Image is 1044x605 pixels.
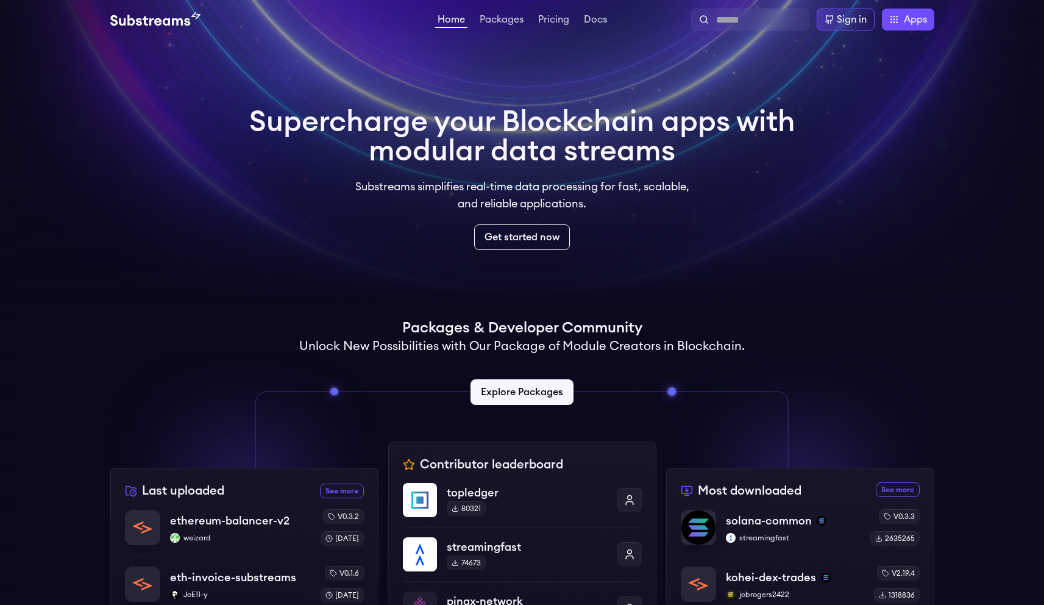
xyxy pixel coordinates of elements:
[474,224,570,250] a: Get started now
[126,567,160,601] img: eth-invoice-substreams
[726,590,736,600] img: jobrogers2422
[870,531,920,546] div: 2635265
[536,15,572,27] a: Pricing
[876,482,920,497] a: See more most downloaded packages
[726,512,812,529] p: solana-common
[471,379,573,405] a: Explore Packages
[320,484,364,498] a: See more recently uploaded packages
[726,533,736,543] img: streamingfast
[681,510,716,545] img: solana-common
[170,590,311,600] p: JoE11-y
[681,567,716,601] img: kohei-dex-trades
[110,12,201,27] img: Substream's logo
[817,9,875,30] a: Sign in
[170,590,180,600] img: JoE11-y
[837,12,867,27] div: Sign in
[904,12,927,27] span: Apps
[681,556,920,603] a: kohei-dex-tradeskohei-dex-tradessolanajobrogers2422jobrogers2422v2.19.41318836
[821,573,831,582] img: solana
[435,15,467,28] a: Home
[681,509,920,556] a: solana-commonsolana-commonsolanastreamingfaststreamingfastv0.3.32635265
[874,588,920,603] div: 1318836
[447,539,608,556] p: streamingfast
[347,178,698,212] p: Substreams simplifies real-time data processing for fast, scalable, and reliable applications.
[170,533,180,543] img: weizard
[403,527,642,581] a: streamingfaststreamingfast74673
[817,516,826,526] img: solana
[325,566,364,581] div: v0.1.6
[403,483,642,527] a: topledgertopledger80321
[726,590,864,600] p: jobrogers2422
[726,533,861,543] p: streamingfast
[321,531,364,546] div: [DATE]
[581,15,609,27] a: Docs
[170,533,311,543] p: weizard
[403,483,437,517] img: topledger
[170,569,296,586] p: eth-invoice-substreams
[447,501,486,516] div: 80321
[726,569,816,586] p: kohei-dex-trades
[447,484,608,501] p: topledger
[447,556,486,570] div: 74673
[125,509,364,556] a: ethereum-balancer-v2ethereum-balancer-v2weizardweizardv0.3.2[DATE]
[879,509,920,524] div: v0.3.3
[403,537,437,571] img: streamingfast
[299,338,745,355] h2: Unlock New Possibilities with Our Package of Module Creators in Blockchain.
[249,107,795,166] h1: Supercharge your Blockchain apps with modular data streams
[323,509,364,524] div: v0.3.2
[402,318,642,338] h1: Packages & Developer Community
[321,588,364,603] div: [DATE]
[877,566,920,581] div: v2.19.4
[477,15,526,27] a: Packages
[170,512,289,529] p: ethereum-balancer-v2
[126,510,160,545] img: ethereum-balancer-v2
